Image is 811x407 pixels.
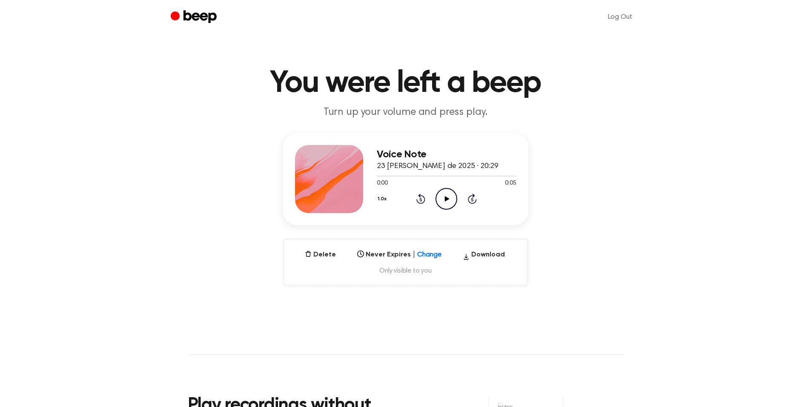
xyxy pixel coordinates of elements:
[377,179,388,188] span: 0:00
[294,267,517,275] span: Only visible to you
[459,250,508,263] button: Download
[377,149,516,160] h3: Voice Note
[505,179,516,188] span: 0:05
[599,7,641,27] a: Log Out
[377,162,499,170] span: 23 [PERSON_NAME] de 2025 · 20:29
[188,68,624,99] h1: You were left a beep
[242,105,569,120] p: Turn up your volume and press play.
[377,192,390,206] button: 1.0x
[301,250,339,260] button: Delete
[171,9,219,26] a: Beep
